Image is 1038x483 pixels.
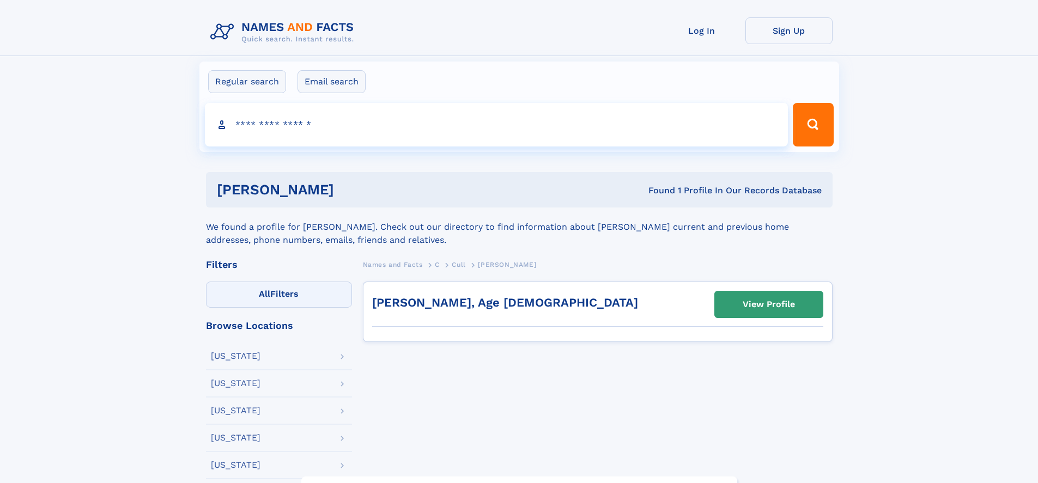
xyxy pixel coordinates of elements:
label: Filters [206,282,352,308]
a: Names and Facts [363,258,423,271]
div: [US_STATE] [211,433,260,442]
img: Logo Names and Facts [206,17,363,47]
span: Cull [452,261,465,268]
button: Search Button [793,103,833,146]
a: Log In [658,17,745,44]
label: Email search [298,70,366,93]
div: [US_STATE] [211,379,260,388]
span: C [435,261,440,268]
div: Found 1 Profile In Our Records Database [491,185,822,197]
input: search input [205,103,788,146]
a: [PERSON_NAME], Age [DEMOGRAPHIC_DATA] [372,296,638,309]
h1: [PERSON_NAME] [217,183,491,197]
span: [PERSON_NAME] [478,261,536,268]
a: Cull [452,258,465,271]
div: View Profile [743,292,795,317]
div: Filters [206,260,352,270]
div: [US_STATE] [211,461,260,469]
a: Sign Up [745,17,833,44]
label: Regular search [208,70,286,93]
a: View Profile [715,291,823,317]
div: [US_STATE] [211,406,260,415]
div: We found a profile for [PERSON_NAME]. Check out our directory to find information about [PERSON_N... [206,207,833,247]
span: All [259,289,270,299]
div: [US_STATE] [211,352,260,360]
div: Browse Locations [206,321,352,331]
a: C [435,258,440,271]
